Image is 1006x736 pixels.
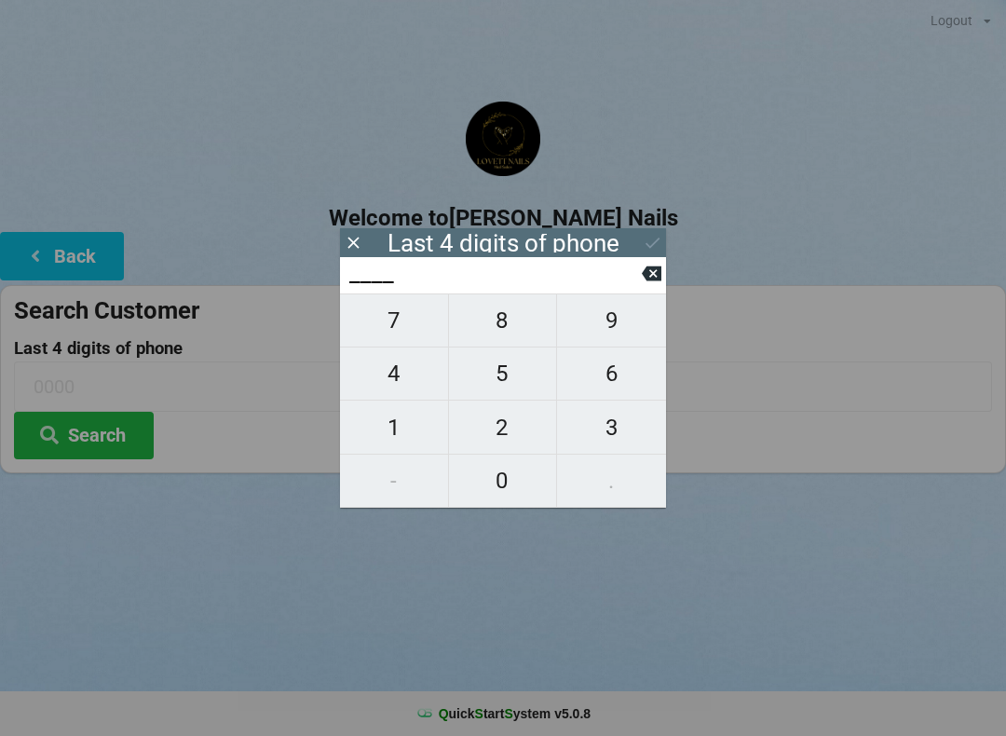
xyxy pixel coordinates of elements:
[449,301,557,340] span: 8
[557,348,666,401] button: 6
[449,461,557,500] span: 0
[557,401,666,454] button: 3
[449,354,557,393] span: 5
[340,348,449,401] button: 4
[449,401,558,454] button: 2
[340,293,449,348] button: 7
[449,455,558,508] button: 0
[557,354,666,393] span: 6
[557,293,666,348] button: 9
[557,408,666,447] span: 3
[340,401,449,454] button: 1
[340,354,448,393] span: 4
[340,408,448,447] span: 1
[340,301,448,340] span: 7
[387,234,619,252] div: Last 4 digits of phone
[449,408,557,447] span: 2
[449,348,558,401] button: 5
[557,301,666,340] span: 9
[449,293,558,348] button: 8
